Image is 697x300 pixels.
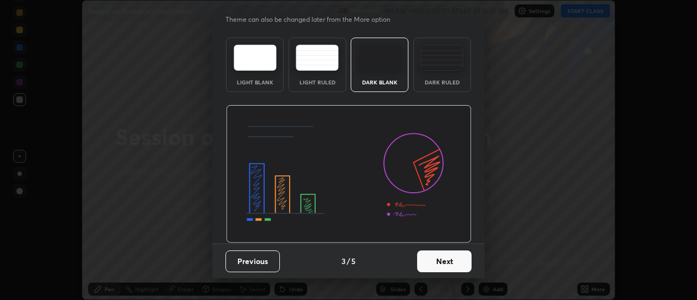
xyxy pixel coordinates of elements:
h4: 5 [351,255,356,267]
div: Light Ruled [296,79,339,85]
h4: / [347,255,350,267]
img: darkRuledTheme.de295e13.svg [420,45,463,71]
img: darkTheme.f0cc69e5.svg [358,45,401,71]
p: Theme can also be changed later from the More option [225,15,402,25]
div: Dark Blank [358,79,401,85]
h4: 3 [341,255,346,267]
button: Next [417,250,472,272]
div: Dark Ruled [420,79,464,85]
img: lightRuledTheme.5fabf969.svg [296,45,339,71]
button: Previous [225,250,280,272]
img: lightTheme.e5ed3b09.svg [234,45,277,71]
img: darkThemeBanner.d06ce4a2.svg [226,105,472,243]
div: Light Blank [233,79,277,85]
